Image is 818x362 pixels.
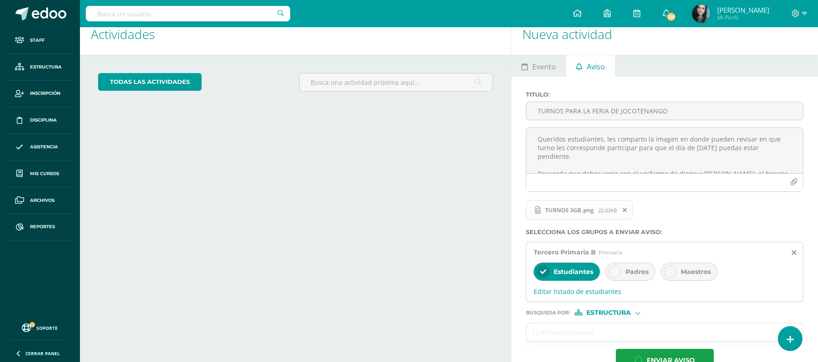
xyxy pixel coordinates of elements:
a: Inscripción [7,81,73,108]
a: Disciplina [7,107,73,134]
h1: Nueva actividad [522,14,807,55]
span: Padres [625,268,649,276]
span: Remover archivo [617,205,633,215]
textarea: Queridos estudiantes, les comparto la imagen en donde pueden revisar en que turno les corresponde... [526,128,803,173]
span: Mis cursos [30,170,59,177]
a: Estructura [7,54,73,81]
input: Titulo [526,102,803,120]
input: Busca un usuario... [86,6,290,21]
span: [PERSON_NAME] [717,5,769,15]
span: 22.02KB [598,207,617,214]
a: Staff [7,27,73,54]
span: Estudiantes [554,268,593,276]
a: Archivos [7,187,73,214]
span: Búsqueda por : [526,310,570,315]
span: Aviso [587,56,605,78]
input: Ej. Primero primaria [526,323,785,341]
span: Asistencia [30,143,58,151]
span: Maestros [681,268,711,276]
span: Staff [30,37,45,44]
span: TURNOS 3GB.png [526,201,633,220]
span: TURNOS 3GB.png [540,206,598,214]
span: Inscripción [30,90,60,97]
a: todas las Actividades [98,73,202,91]
span: Tercero Primaria B [534,248,596,256]
span: Estructura [586,310,631,315]
a: Mis cursos [7,161,73,187]
h1: Actividades [91,14,500,55]
a: Aviso [566,55,615,77]
span: Soporte [37,325,58,331]
a: Asistencia [7,134,73,161]
label: Titulo : [526,91,803,98]
img: 775886bf149f59632f5d85e739ecf2a2.png [692,5,710,23]
span: Archivos [30,197,55,204]
div: [object Object] [575,309,643,316]
span: Mi Perfil [717,14,769,21]
a: Evento [511,55,565,77]
span: Primaria [598,249,622,256]
span: Cerrar panel [25,350,60,357]
label: Selecciona los grupos a enviar aviso : [526,229,803,235]
a: Soporte [11,321,69,333]
span: Editar listado de estudiantes [534,287,796,296]
a: Reportes [7,214,73,240]
span: Disciplina [30,117,57,124]
span: Evento [532,56,556,78]
span: 136 [666,12,676,22]
input: Busca una actividad próxima aquí... [300,73,493,91]
span: Estructura [30,64,62,71]
span: Reportes [30,223,55,230]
